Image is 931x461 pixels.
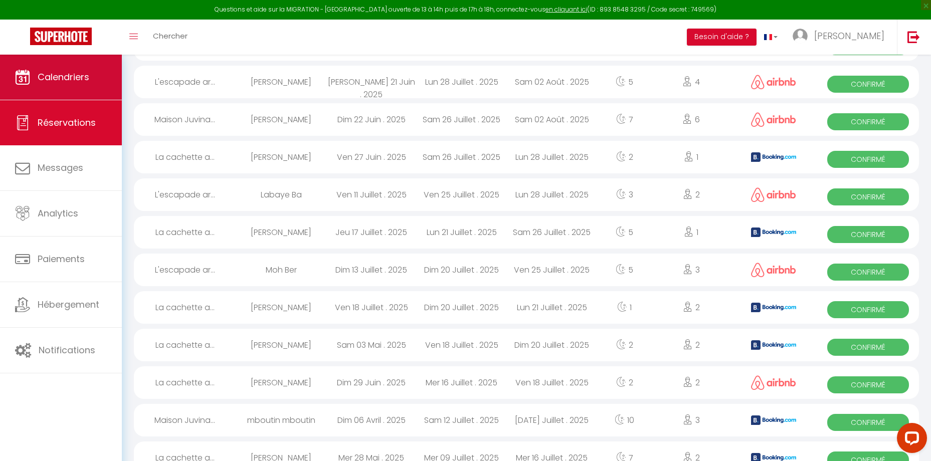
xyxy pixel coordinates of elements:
[793,29,808,44] img: ...
[145,20,195,55] a: Chercher
[814,30,884,42] span: [PERSON_NAME]
[38,207,78,219] span: Analytics
[907,31,920,43] img: logout
[545,5,587,14] a: en cliquant ici
[30,28,92,45] img: Super Booking
[38,116,96,129] span: Réservations
[687,29,757,46] button: Besoin d'aide ?
[39,344,95,356] span: Notifications
[38,298,99,311] span: Hébergement
[785,20,897,55] a: ... [PERSON_NAME]
[889,419,931,461] iframe: LiveChat chat widget
[38,71,89,83] span: Calendriers
[38,161,83,174] span: Messages
[153,31,188,41] span: Chercher
[38,253,85,265] span: Paiements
